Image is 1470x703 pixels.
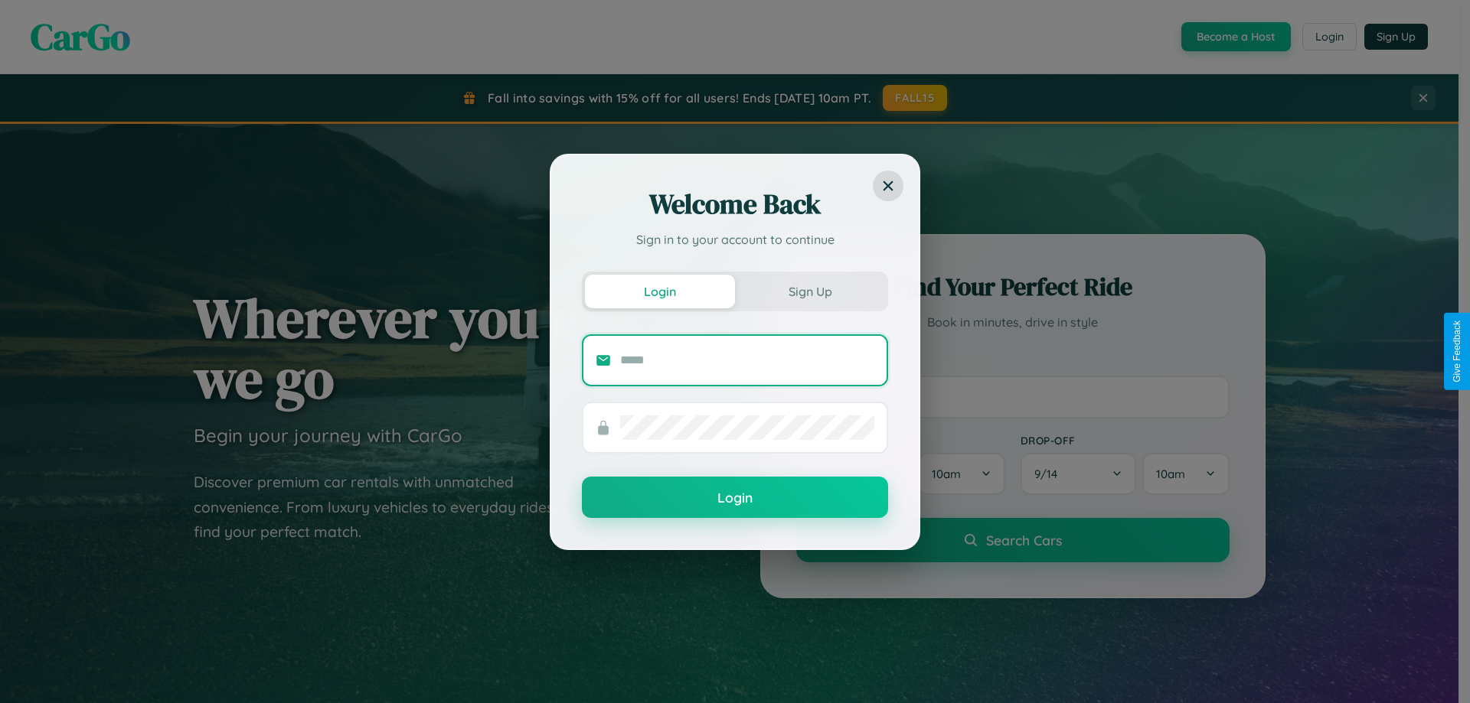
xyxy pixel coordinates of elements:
[582,230,888,249] p: Sign in to your account to continue
[582,477,888,518] button: Login
[582,186,888,223] h2: Welcome Back
[585,275,735,308] button: Login
[1452,321,1462,382] div: Give Feedback
[735,275,885,308] button: Sign Up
